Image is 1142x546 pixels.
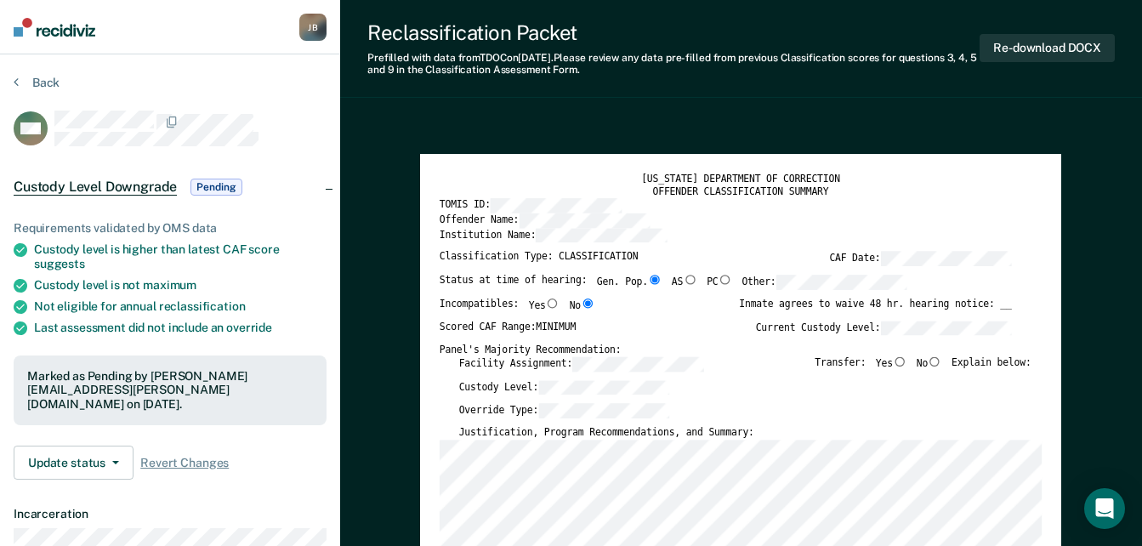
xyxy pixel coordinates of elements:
[529,298,560,311] label: Yes
[440,213,651,227] label: Offender Name:
[570,298,595,311] label: No
[14,75,60,90] button: Back
[776,275,907,289] input: Other:
[572,356,703,371] input: Facility Assignment:
[143,278,196,292] span: maximum
[459,380,670,395] label: Custody Level:
[34,321,327,335] div: Last assessment did not include an
[672,275,697,289] label: AS
[648,275,662,284] input: Gen. Pop.
[1084,488,1125,529] div: Open Intercom Messenger
[917,356,942,371] label: No
[459,427,754,440] label: Justification, Program Recommendations, and Summary:
[14,221,327,236] div: Requirements validated by OMS data
[367,52,980,77] div: Prefilled with data from TDOC on [DATE] . Please review any data pre-filled from previous Classif...
[14,18,95,37] img: Recidiviz
[34,278,327,293] div: Custody level is not
[830,251,1012,265] label: CAF Date:
[719,275,733,284] input: PC
[928,356,942,366] input: No
[440,251,639,265] label: Classification Type: CLASSIFICATION
[520,213,651,227] input: Offender Name:
[159,299,246,313] span: reclassification
[299,14,327,41] div: J B
[367,20,980,45] div: Reclassification Packet
[190,179,241,196] span: Pending
[299,14,327,41] button: JB
[581,298,595,307] input: No
[538,403,669,418] input: Override Type:
[440,185,1042,198] div: OFFENDER CLASSIFICATION SUMMARY
[742,275,907,289] label: Other:
[14,179,177,196] span: Custody Level Downgrade
[815,356,1031,380] div: Transfer: Explain below:
[34,257,85,270] span: suggests
[740,298,1012,320] div: Inmate agrees to waive 48 hr. hearing notice: __
[34,299,327,314] div: Not eligible for annual
[546,298,560,307] input: Yes
[14,507,327,521] dt: Incarceration
[707,275,732,289] label: PC
[140,456,229,470] span: Revert Changes
[491,198,622,213] input: TOMIS ID:
[881,321,1012,335] input: Current Custody Level:
[893,356,907,366] input: Yes
[440,198,622,213] label: TOMIS ID:
[226,321,272,334] span: override
[440,321,576,335] label: Scored CAF Range: MINIMUM
[14,446,134,480] button: Update status
[876,356,907,371] label: Yes
[756,321,1012,335] label: Current Custody Level:
[881,251,1012,265] input: CAF Date:
[440,275,907,299] div: Status at time of hearing:
[537,228,668,242] input: Institution Name:
[440,228,668,242] label: Institution Name:
[440,344,1012,356] div: Panel's Majority Recommendation:
[459,356,704,371] label: Facility Assignment:
[980,34,1115,62] button: Re-download DOCX
[459,403,670,418] label: Override Type:
[27,369,313,412] div: Marked as Pending by [PERSON_NAME][EMAIL_ADDRESS][PERSON_NAME][DOMAIN_NAME] on [DATE].
[440,298,595,320] div: Incompatibles:
[597,275,662,289] label: Gen. Pop.
[684,275,698,284] input: AS
[538,380,669,395] input: Custody Level:
[34,242,327,271] div: Custody level is higher than latest CAF score
[440,173,1042,185] div: [US_STATE] DEPARTMENT OF CORRECTION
